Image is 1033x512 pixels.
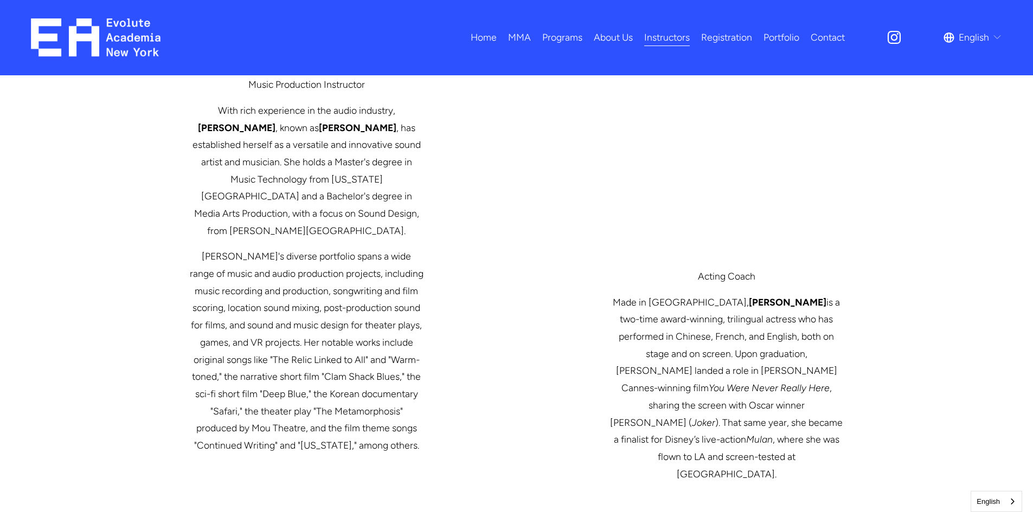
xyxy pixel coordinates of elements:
[709,382,830,393] em: You Were Never Really Here
[609,294,844,483] p: Made in [GEOGRAPHIC_DATA], is a two-time award-winning, trilingual actress who has performed in C...
[609,268,844,285] p: Acting Coach
[811,28,845,47] a: Contact
[471,28,497,47] a: Home
[542,29,582,46] span: Programs
[763,28,799,47] a: Portfolio
[701,28,752,47] a: Registration
[508,29,531,46] span: MMA
[749,296,826,308] strong: [PERSON_NAME]
[971,491,1022,511] a: English
[319,122,396,133] strong: [PERSON_NAME]
[508,28,531,47] a: folder dropdown
[189,102,424,239] p: With rich experience in the audio industry, , known as , has established herself as a versatile a...
[746,433,773,445] em: Mulan
[189,248,424,453] p: [PERSON_NAME]'s diverse portfolio spans a wide range of music and audio production projects, incl...
[971,491,1022,512] aside: Language selected: English
[594,28,633,47] a: About Us
[189,76,424,93] p: Music Production Instructor
[644,28,690,47] a: Instructors
[31,18,161,56] img: EA
[692,417,715,428] em: Joker
[944,28,1002,47] div: language picker
[959,29,989,46] span: English
[886,29,902,46] a: Instagram
[542,28,582,47] a: folder dropdown
[198,122,275,133] strong: [PERSON_NAME]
